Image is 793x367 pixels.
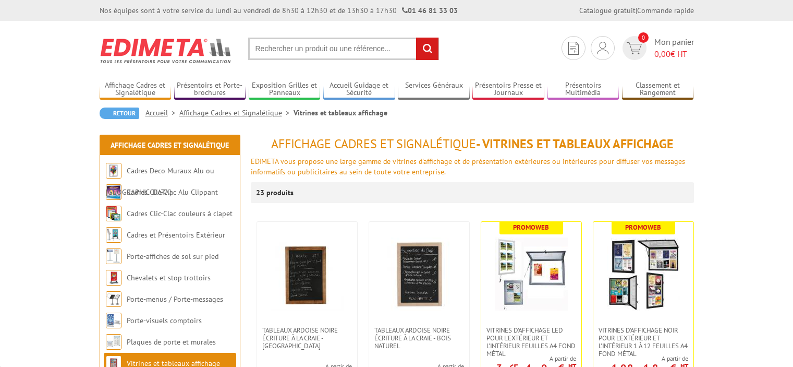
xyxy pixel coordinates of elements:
strong: 01 46 81 33 03 [402,6,458,15]
a: Tableaux Ardoise Noire écriture à la craie - [GEOGRAPHIC_DATA] [257,326,357,350]
a: Cadres Clic-Clac Alu Clippant [127,187,218,197]
img: VITRINES D'AFFICHAGE NOIR POUR L'EXTÉRIEUR ET L'INTÉRIEUR 1 À 12 FEUILLES A4 FOND MÉTAL [607,238,680,311]
a: Cadres Clic-Clac couleurs à clapet [127,209,233,218]
a: Affichage Cadres et Signalétique [111,140,229,150]
a: Commande rapide [637,6,694,15]
span: € HT [654,48,694,60]
img: Vitrines d'affichage LED pour l'extérieur et l'intérieur feuilles A4 fond métal [495,238,568,311]
a: Accueil Guidage et Sécurité [323,81,395,98]
a: Cadres Deco Muraux Alu ou [GEOGRAPHIC_DATA] [106,166,214,197]
a: Porte-menus / Porte-messages [127,294,223,304]
img: Chevalets et stop trottoirs [106,270,121,286]
span: Vitrines d'affichage LED pour l'extérieur et l'intérieur feuilles A4 fond métal [486,326,576,358]
a: Affichage Cadres et Signalétique [100,81,172,98]
a: Affichage Cadres et Signalétique [179,108,294,117]
a: Catalogue gratuit [579,6,636,15]
span: A partir de [593,354,688,363]
input: rechercher [416,38,438,60]
img: devis rapide [568,42,579,55]
a: Porte-affiches de sol sur pied [127,252,218,261]
a: Présentoirs et Porte-brochures [174,81,246,98]
a: Tableaux Ardoise Noire écriture à la craie - Bois Naturel [369,326,469,350]
span: Tableaux Ardoise Noire écriture à la craie - Bois Naturel [374,326,464,350]
b: Promoweb [625,223,661,232]
a: Exposition Grilles et Panneaux [249,81,321,98]
a: Plaques de porte et murales [127,337,216,347]
img: Plaques de porte et murales [106,334,121,350]
a: Porte-visuels comptoirs [127,316,202,325]
p: 23 produits [256,182,295,203]
a: Classement et Rangement [622,81,694,98]
p: EDIMETA vous propose une large gamme de vitrines d'affichage et de présentation extérieures ou in... [251,156,694,177]
span: Tableaux Ardoise Noire écriture à la craie - [GEOGRAPHIC_DATA] [262,326,352,350]
img: Tableaux Ardoise Noire écriture à la craie - Bois Naturel [383,238,456,311]
div: | [579,5,694,16]
img: Porte-menus / Porte-messages [106,291,121,307]
img: Cadres Deco Muraux Alu ou Bois [106,163,121,179]
span: Mon panier [654,36,694,60]
img: devis rapide [627,42,642,54]
img: Tableaux Ardoise Noire écriture à la craie - Bois Foncé [271,238,344,311]
b: Promoweb [513,223,549,232]
li: Vitrines et tableaux affichage [294,108,387,118]
span: Affichage Cadres et Signalétique [271,136,476,152]
a: devis rapide 0 Mon panier 0,00€ HT [620,36,694,60]
a: Présentoirs Presse et Journaux [472,81,544,98]
a: Retour [100,108,139,119]
img: Porte-affiches de sol sur pied [106,248,121,264]
span: VITRINES D'AFFICHAGE NOIR POUR L'EXTÉRIEUR ET L'INTÉRIEUR 1 À 12 FEUILLES A4 FOND MÉTAL [599,326,688,358]
a: Cadres et Présentoirs Extérieur [127,230,225,240]
img: Cadres et Présentoirs Extérieur [106,227,121,243]
a: Vitrines d'affichage LED pour l'extérieur et l'intérieur feuilles A4 fond métal [481,326,581,358]
a: Chevalets et stop trottoirs [127,273,211,282]
div: Nos équipes sont à votre service du lundi au vendredi de 8h30 à 12h30 et de 13h30 à 17h30 [100,5,458,16]
a: Services Généraux [398,81,470,98]
a: Présentoirs Multimédia [547,81,619,98]
a: Accueil [145,108,179,117]
a: VITRINES D'AFFICHAGE NOIR POUR L'EXTÉRIEUR ET L'INTÉRIEUR 1 À 12 FEUILLES A4 FOND MÉTAL [593,326,693,358]
img: Edimeta [100,31,233,70]
img: Cadres Clic-Clac couleurs à clapet [106,206,121,221]
span: 0,00 [654,49,670,59]
h1: - Vitrines et tableaux affichage [251,137,694,151]
img: Porte-visuels comptoirs [106,313,121,328]
img: devis rapide [597,42,608,54]
input: Rechercher un produit ou une référence... [248,38,439,60]
span: 0 [638,32,649,43]
span: A partir de [481,354,576,363]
